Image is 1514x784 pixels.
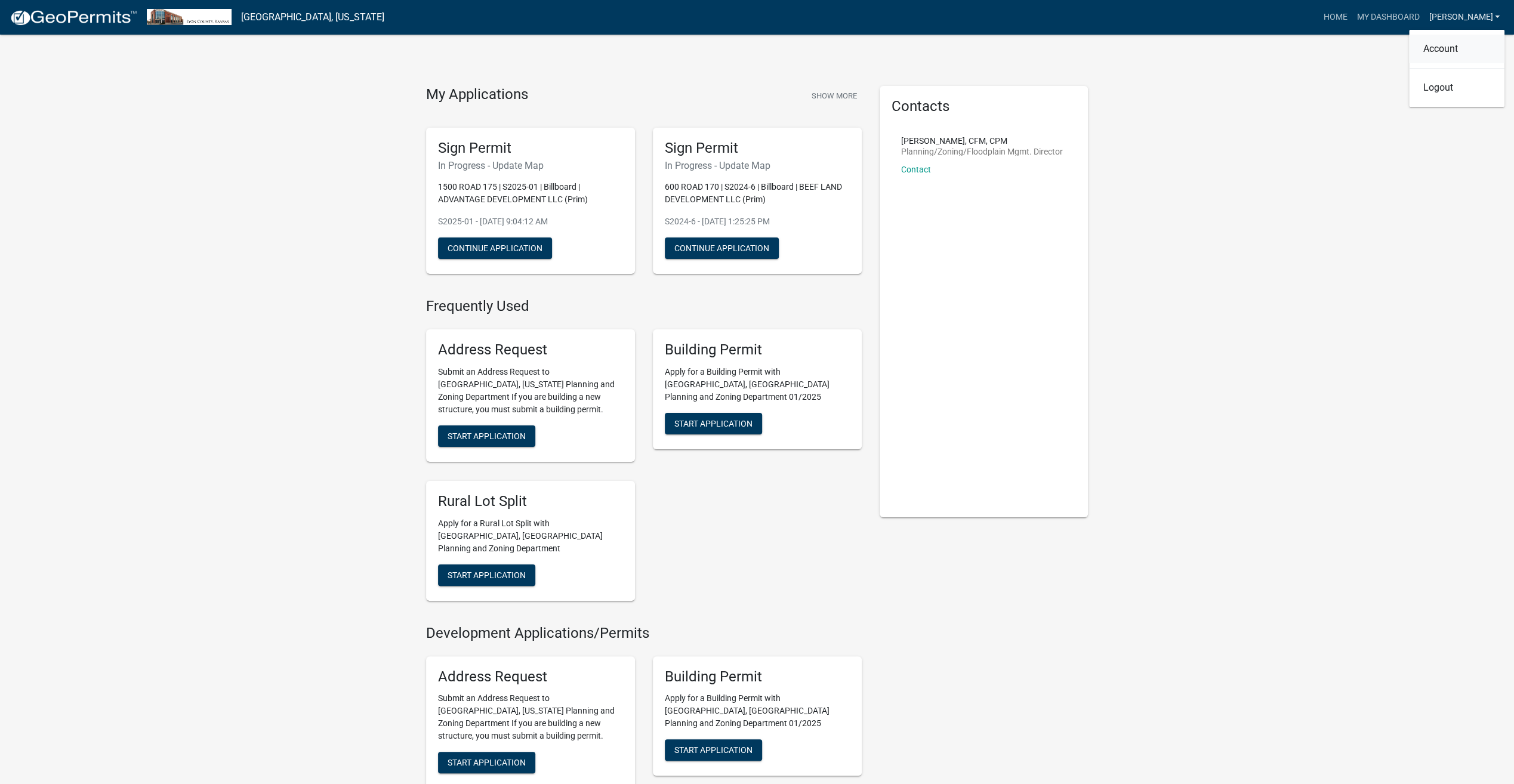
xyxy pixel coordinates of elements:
[892,98,1077,115] h5: Contacts
[448,431,526,441] span: Start Application
[665,237,779,259] button: Continue Application
[1352,6,1424,29] a: My Dashboard
[665,366,850,403] p: Apply for a Building Permit with [GEOGRAPHIC_DATA], [GEOGRAPHIC_DATA] Planning and Zoning Departm...
[901,137,1063,145] p: [PERSON_NAME], CFM, CPM
[426,298,862,315] h4: Frequently Used
[438,517,623,555] p: Apply for a Rural Lot Split with [GEOGRAPHIC_DATA], [GEOGRAPHIC_DATA] Planning and Zoning Department
[438,215,623,228] p: S2025-01 - [DATE] 9:04:12 AM
[1409,30,1504,107] div: [PERSON_NAME]
[901,165,931,174] a: Contact
[1409,35,1504,63] a: Account
[1318,6,1352,29] a: Home
[438,752,535,773] button: Start Application
[1409,73,1504,102] a: Logout
[438,140,623,157] h5: Sign Permit
[426,86,528,104] h4: My Applications
[665,341,850,359] h5: Building Permit
[438,564,535,586] button: Start Application
[147,9,232,25] img: Lyon County, Kansas
[674,419,753,428] span: Start Application
[665,739,762,761] button: Start Application
[438,692,623,742] p: Submit an Address Request to [GEOGRAPHIC_DATA], [US_STATE] Planning and Zoning Department If you ...
[438,160,623,171] h6: In Progress - Update Map
[665,413,762,434] button: Start Application
[448,570,526,579] span: Start Application
[438,425,535,447] button: Start Application
[1424,6,1504,29] a: [PERSON_NAME]
[438,237,552,259] button: Continue Application
[241,7,384,27] a: [GEOGRAPHIC_DATA], [US_STATE]
[901,147,1063,156] p: Planning/Zoning/Floodplain Mgmt. Director
[438,366,623,416] p: Submit an Address Request to [GEOGRAPHIC_DATA], [US_STATE] Planning and Zoning Department If you ...
[438,668,623,686] h5: Address Request
[674,745,753,755] span: Start Application
[448,758,526,767] span: Start Application
[665,668,850,686] h5: Building Permit
[426,625,862,642] h4: Development Applications/Permits
[438,341,623,359] h5: Address Request
[665,140,850,157] h5: Sign Permit
[665,215,850,228] p: S2024-6 - [DATE] 1:25:25 PM
[665,160,850,171] h6: In Progress - Update Map
[665,181,850,206] p: 600 ROAD 170 | S2024-6 | Billboard | BEEF LAND DEVELOPMENT LLC (Prim)
[438,493,623,510] h5: Rural Lot Split
[665,692,850,730] p: Apply for a Building Permit with [GEOGRAPHIC_DATA], [GEOGRAPHIC_DATA] Planning and Zoning Departm...
[438,181,623,206] p: 1500 ROAD 175 | S2025-01 | Billboard | ADVANTAGE DEVELOPMENT LLC (Prim)
[807,86,862,106] button: Show More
